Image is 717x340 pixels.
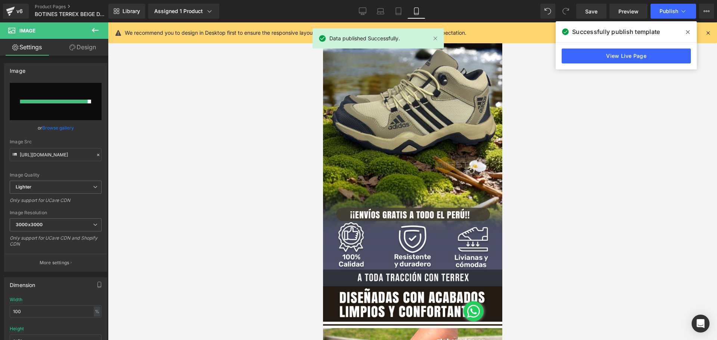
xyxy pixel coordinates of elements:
p: We recommend you to design in Desktop first to ensure the responsive layout would display correct... [125,29,466,37]
span: Library [122,8,140,15]
div: v6 [15,6,24,16]
a: Design [56,39,110,56]
a: Mobile [407,4,425,19]
span: Preview [618,7,639,15]
a: Product Pages [35,4,121,10]
div: Image [10,63,25,74]
div: Width [10,297,22,302]
b: 3000x3000 [16,222,43,227]
div: Only support for UCare CDN [10,197,102,208]
span: Successfully publish template [572,27,660,36]
input: auto [10,305,102,318]
span: Image [19,28,35,34]
span: Save [585,7,597,15]
a: Desktop [354,4,372,19]
div: Image Src [10,139,102,144]
a: Preview [609,4,648,19]
div: Open Intercom Messenger [692,315,710,333]
div: Assigned 1 Product [154,7,213,15]
button: More settings [4,254,107,271]
a: Tablet [389,4,407,19]
button: Publish [651,4,696,19]
div: Image Quality [10,172,102,178]
a: View Live Page [562,49,691,63]
button: More [699,4,714,19]
span: Data published Successfully. [329,34,400,43]
div: or [10,124,102,132]
div: Image Resolution [10,210,102,215]
a: Laptop [372,4,389,19]
a: Browse gallery [42,121,74,134]
button: Redo [558,4,573,19]
div: Dimension [10,278,35,288]
input: Link [10,148,102,161]
b: Lighter [16,184,31,190]
div: Only support for UCare CDN and Shopify CDN [10,235,102,252]
span: BOTINES TERREX BEIGE DAMA [35,11,106,17]
div: % [94,306,100,316]
button: Undo [540,4,555,19]
a: v6 [3,4,29,19]
div: Height [10,326,24,331]
a: New Library [108,4,145,19]
p: More settings [40,259,69,266]
span: Publish [659,8,678,14]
